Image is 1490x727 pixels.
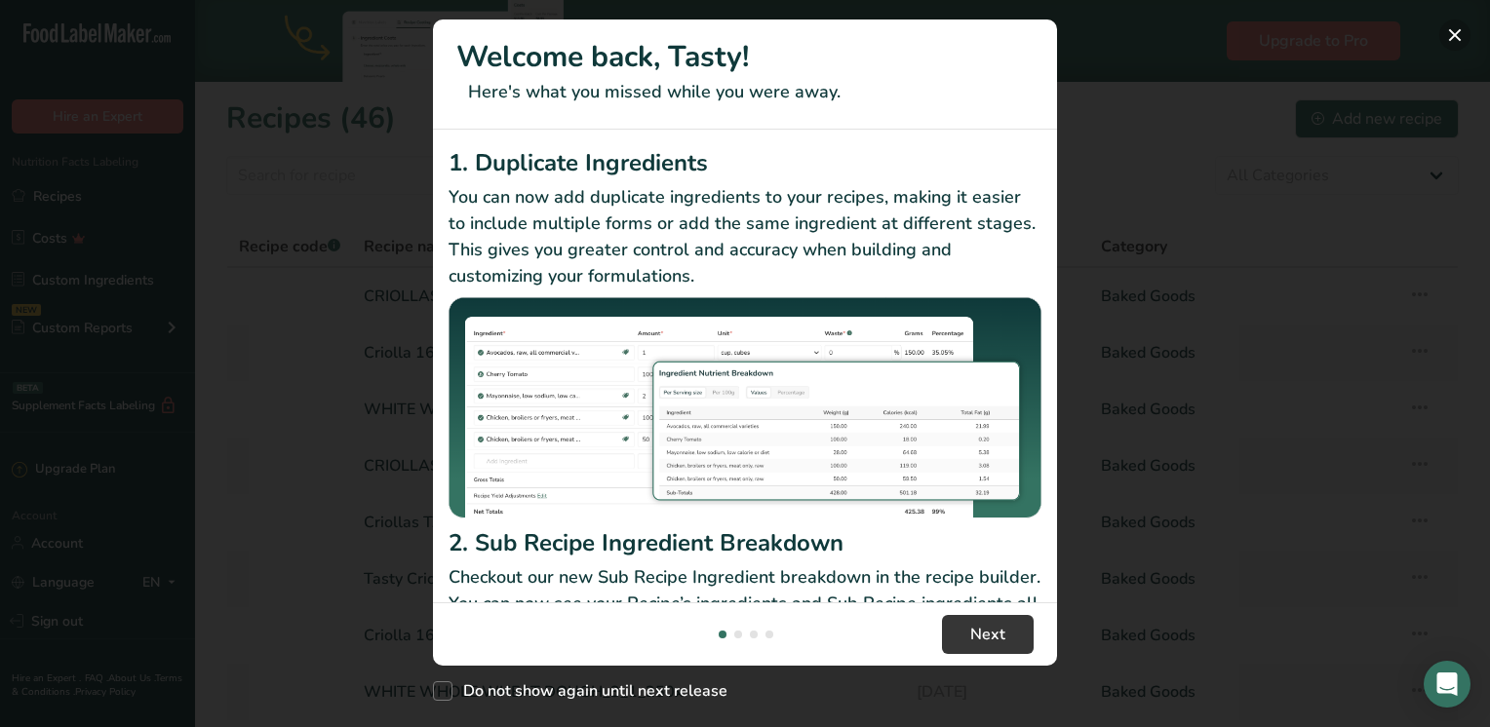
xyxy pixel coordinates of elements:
p: You can now add duplicate ingredients to your recipes, making it easier to include multiple forms... [449,184,1041,289]
button: Next [942,615,1034,654]
p: Here's what you missed while you were away. [456,79,1034,105]
div: Open Intercom Messenger [1424,661,1470,708]
h2: 2. Sub Recipe Ingredient Breakdown [449,525,1041,560]
h2: 1. Duplicate Ingredients [449,145,1041,180]
img: Duplicate Ingredients [449,297,1041,518]
h1: Welcome back, Tasty! [456,35,1034,79]
p: Checkout our new Sub Recipe Ingredient breakdown in the recipe builder. You can now see your Reci... [449,564,1041,643]
span: Do not show again until next release [452,681,727,701]
span: Next [970,623,1005,646]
